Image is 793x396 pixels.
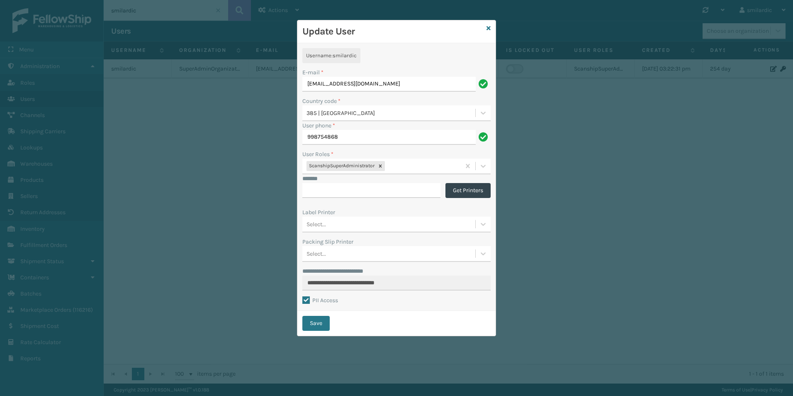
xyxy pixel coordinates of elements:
h3: Update User [302,25,483,38]
div: Select... [306,220,326,229]
button: Get Printers [445,183,491,198]
span: Username : [306,52,333,59]
span: smilardic [333,52,357,59]
label: E-mail [302,68,324,77]
label: User phone [302,121,335,130]
label: Packing Slip Printer [302,237,353,246]
div: ScanshipSuperAdministrator [306,161,376,171]
button: Save [302,316,330,331]
label: PII Access [302,297,338,304]
label: User Roles [302,150,333,159]
label: Country code [302,97,341,105]
label: Label Printer [302,208,335,217]
div: 385 | [GEOGRAPHIC_DATA] [306,109,476,117]
div: Select... [306,249,326,258]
